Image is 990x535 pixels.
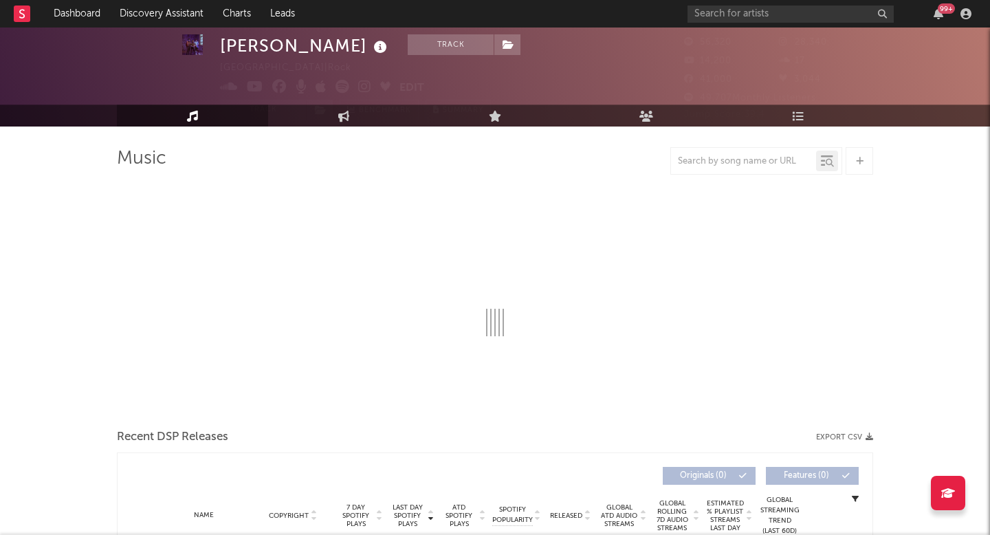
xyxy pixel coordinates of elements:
span: Last Day Spotify Plays [389,503,426,528]
input: Search for artists [687,6,894,23]
div: Name [159,510,249,521]
span: 17 [779,56,805,65]
div: 99 + [938,3,955,14]
span: Features ( 0 ) [775,472,838,480]
span: ATD Spotify Plays [441,503,477,528]
div: [GEOGRAPHIC_DATA] | Rock [220,60,367,76]
a: Benchmark [340,100,419,120]
button: Export CSV [816,433,873,441]
span: Recent DSP Releases [117,429,228,446]
span: Estimated % Playlist Streams Last Day [706,499,744,532]
span: 28,340 [779,38,827,47]
span: Originals ( 0 ) [672,472,735,480]
span: 56,320 [684,38,731,47]
button: Track [220,100,306,120]
input: Search by song name or URL [671,156,816,167]
button: Originals(0) [663,467,756,485]
span: Benchmark [359,102,411,119]
span: 49,707 Monthly Listeners [684,94,816,102]
div: [PERSON_NAME] [220,34,390,57]
span: Global ATD Audio Streams [600,503,638,528]
span: 3,044 [779,75,821,84]
span: 41,000 [684,75,732,84]
span: Copyright [269,512,309,520]
button: Edit [399,80,424,97]
span: Global Rolling 7D Audio Streams [653,499,691,532]
button: Track [408,34,494,55]
span: 7 Day Spotify Plays [338,503,374,528]
button: Summary [426,100,491,120]
span: 14,200 [684,56,731,65]
button: Features(0) [766,467,859,485]
span: Spotify Popularity [492,505,533,525]
span: Released [550,512,582,520]
button: 99+ [934,8,943,19]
